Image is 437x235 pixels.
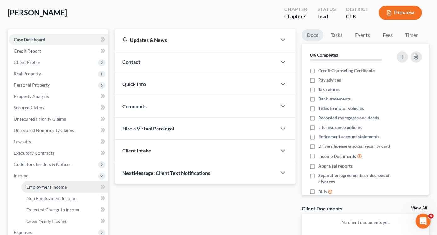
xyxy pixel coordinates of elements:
a: Docs [302,29,323,41]
div: Lead [317,13,336,20]
p: No client documents yet. [307,219,424,226]
iframe: Intercom live chat [416,214,431,229]
span: Expenses [14,230,32,235]
a: Non Employment Income [21,193,108,204]
span: Tax returns [318,86,340,93]
span: Client Profile [14,60,40,65]
span: Bank statements [318,96,351,102]
span: Personal Property [14,82,50,88]
a: Executory Contracts [9,147,108,159]
span: Income [14,173,28,178]
strong: 0% Completed [310,52,338,58]
div: Chapter [284,6,307,13]
span: Employment Income [26,184,67,190]
span: Expected Change in Income [26,207,80,212]
div: District [346,6,369,13]
div: Chapter [284,13,307,20]
span: Recorded mortgages and deeds [318,115,379,121]
span: Bills [318,189,327,195]
a: Expected Change in Income [21,204,108,215]
span: Drivers license & social security card [318,143,390,149]
span: Contact [122,59,140,65]
a: Tasks [326,29,348,41]
span: Hire a Virtual Paralegal [122,125,174,131]
span: Credit Report [14,48,41,54]
span: Life insurance policies [318,124,362,130]
span: Income Documents [318,153,356,159]
a: Unsecured Nonpriority Claims [9,125,108,136]
span: 5 [428,214,434,219]
span: Unsecured Nonpriority Claims [14,128,74,133]
a: Unsecured Priority Claims [9,113,108,125]
span: Codebtors Insiders & Notices [14,162,71,167]
span: Titles to motor vehicles [318,105,364,112]
button: Preview [379,6,422,20]
span: Pay advices [318,77,341,83]
span: Case Dashboard [14,37,45,42]
span: Client Intake [122,147,151,153]
span: Secured Claims [14,105,44,110]
span: Lawsuits [14,139,31,144]
span: 7 [303,13,306,19]
span: Property Analysis [14,94,49,99]
span: Real Property [14,71,41,76]
a: View All [411,206,427,210]
span: Non Employment Income [26,196,76,201]
span: Credit Counseling Certificate [318,67,375,74]
a: Lawsuits [9,136,108,147]
a: Events [350,29,375,41]
span: Appraisal reports [318,163,353,169]
div: Client Documents [302,205,342,212]
a: Property Analysis [9,91,108,102]
a: Timer [400,29,423,41]
a: Case Dashboard [9,34,108,45]
a: Gross Yearly Income [21,215,108,227]
span: Unsecured Priority Claims [14,116,66,122]
div: CTB [346,13,369,20]
a: Employment Income [21,181,108,193]
span: [PERSON_NAME] [8,8,67,17]
a: Fees [377,29,398,41]
span: Quick Info [122,81,146,87]
a: Credit Report [9,45,108,57]
span: Separation agreements or decrees of divorces [318,172,392,185]
div: Updates & News [122,37,269,43]
span: NextMessage: Client Text Notifications [122,170,210,176]
span: Gross Yearly Income [26,218,66,224]
div: Status [317,6,336,13]
a: Secured Claims [9,102,108,113]
span: Executory Contracts [14,150,54,156]
span: Retirement account statements [318,134,379,140]
span: Comments [122,103,147,109]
